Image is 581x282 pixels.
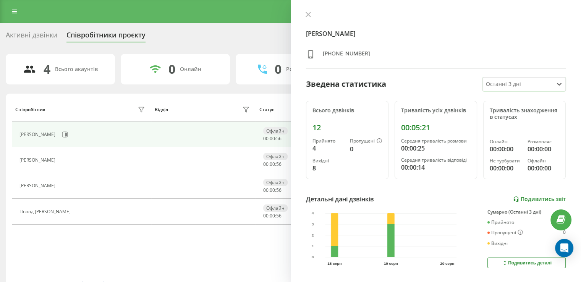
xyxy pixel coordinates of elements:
[528,164,559,173] div: 00:00:00
[270,187,275,193] span: 00
[263,136,282,141] div: : :
[275,62,282,76] div: 0
[19,132,57,137] div: [PERSON_NAME]
[19,209,73,214] div: Повод [PERSON_NAME]
[263,161,269,167] span: 00
[263,179,288,186] div: Офлайн
[263,188,282,193] div: : :
[180,66,201,73] div: Онлайн
[312,107,382,114] div: Всього дзвінків
[528,144,559,154] div: 00:00:00
[44,62,50,76] div: 4
[401,157,471,163] div: Середня тривалість відповіді
[263,135,269,142] span: 00
[487,241,508,246] div: Вихідні
[312,233,314,237] text: 2
[312,255,314,259] text: 0
[263,213,282,219] div: : :
[312,123,382,132] div: 12
[312,222,314,226] text: 3
[15,107,45,112] div: Співробітник
[401,163,471,172] div: 00:00:14
[155,107,168,112] div: Відділ
[350,138,382,144] div: Пропущені
[490,139,521,144] div: Онлайн
[490,164,521,173] div: 00:00:00
[263,153,288,160] div: Офлайн
[401,144,471,153] div: 00:00:25
[327,261,341,266] text: 18 серп
[19,183,57,188] div: [PERSON_NAME]
[487,209,566,215] div: Сумарно (Останні 3 дні)
[270,161,275,167] span: 00
[168,62,175,76] div: 0
[312,164,344,173] div: 8
[276,161,282,167] span: 56
[401,107,471,114] div: Тривалість усіх дзвінків
[312,211,314,216] text: 4
[502,260,552,266] div: Подивитись деталі
[487,230,523,236] div: Пропущені
[490,107,559,120] div: Тривалість знаходження в статусах
[263,212,269,219] span: 00
[306,29,566,38] h4: [PERSON_NAME]
[263,127,288,135] div: Офлайн
[306,194,374,204] div: Детальні дані дзвінків
[276,212,282,219] span: 56
[312,158,344,164] div: Вихідні
[270,212,275,219] span: 00
[528,158,559,164] div: Офлайн
[19,157,57,163] div: [PERSON_NAME]
[490,144,521,154] div: 00:00:00
[323,50,370,61] div: [PHONE_NUMBER]
[440,261,454,266] text: 20 серп
[263,204,288,212] div: Офлайн
[487,258,566,268] button: Подивитись деталі
[276,187,282,193] span: 56
[312,138,344,144] div: Прийнято
[513,196,566,203] a: Подивитись звіт
[490,158,521,164] div: Не турбувати
[286,66,323,73] div: Розмовляють
[312,144,344,153] div: 4
[528,139,559,144] div: Розмовляє
[306,78,386,90] div: Зведена статистика
[350,144,382,154] div: 0
[555,239,573,257] div: Open Intercom Messenger
[384,261,398,266] text: 19 серп
[66,31,146,43] div: Співробітники проєкту
[312,244,314,248] text: 1
[401,123,471,132] div: 00:05:21
[6,31,57,43] div: Активні дзвінки
[263,162,282,167] div: : :
[276,135,282,142] span: 56
[487,220,514,225] div: Прийнято
[263,187,269,193] span: 00
[563,230,566,236] div: 0
[55,66,98,73] div: Всього акаунтів
[401,138,471,144] div: Середня тривалість розмови
[259,107,274,112] div: Статус
[270,135,275,142] span: 00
